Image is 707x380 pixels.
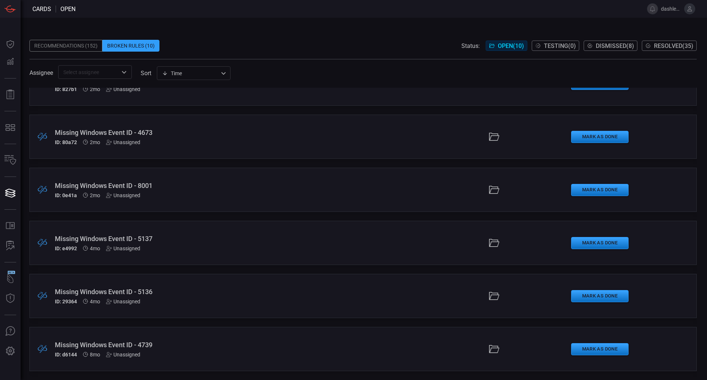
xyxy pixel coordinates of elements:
div: Missing Windows Event ID - 4739 [55,341,289,349]
button: Mark as Done [571,343,629,355]
div: Missing Windows Event ID - 5137 [55,235,289,243]
span: Assignee [29,69,53,76]
button: Detections [1,53,19,71]
span: open [60,6,75,13]
h5: ID: 80a72 [55,139,77,145]
button: Dismissed(8) [584,41,637,51]
h5: ID: 0e41a [55,192,77,198]
button: Cards [1,184,19,202]
span: dashley.[PERSON_NAME] [661,6,681,12]
span: Aug 05, 2025 5:38 AM [90,139,100,145]
span: Resolved ( 35 ) [654,42,693,49]
span: Testing ( 0 ) [544,42,576,49]
div: Unassigned [106,192,140,198]
button: Reports [1,86,19,104]
button: Resolved(35) [642,41,697,51]
div: Unassigned [106,86,140,92]
button: Ask Us A Question [1,323,19,340]
span: Status: [461,42,480,49]
button: MITRE - Detection Posture [1,119,19,136]
span: Aug 05, 2025 5:37 AM [90,192,100,198]
button: Dashboard [1,35,19,53]
button: Open [119,67,129,77]
button: Open(10) [486,41,527,51]
label: sort [141,70,151,77]
input: Select assignee [60,67,117,77]
span: Aug 19, 2025 7:56 AM [90,86,100,92]
button: Wingman [1,270,19,287]
h5: ID: d6144 [55,352,77,358]
span: Cards [32,6,51,13]
button: Mark as Done [571,184,629,196]
div: Broken Rules (10) [102,40,159,52]
button: Rule Catalog [1,217,19,235]
h5: ID: e4992 [55,245,77,251]
div: Missing Windows Event ID - 8001 [55,182,289,189]
div: Time [162,70,219,77]
span: Dismissed ( 8 ) [596,42,634,49]
span: Feb 11, 2025 7:08 AM [90,352,100,358]
h5: ID: 827b1 [55,86,77,92]
span: May 27, 2025 3:51 AM [90,245,100,251]
div: Missing Windows Event ID - 5136 [55,288,289,296]
div: Unassigned [106,352,140,358]
h5: ID: 29364 [55,299,77,304]
button: Preferences [1,342,19,360]
span: May 27, 2025 3:51 AM [90,299,100,304]
div: Missing Windows Event ID - 4673 [55,129,289,136]
button: Inventory [1,151,19,169]
button: Threat Intelligence [1,290,19,307]
span: Open ( 10 ) [498,42,524,49]
div: Unassigned [106,139,140,145]
div: Unassigned [106,299,140,304]
div: Recommendations (152) [29,40,102,52]
div: Unassigned [106,245,140,251]
button: ALERT ANALYSIS [1,237,19,255]
button: Testing(0) [532,41,579,51]
button: Mark as Done [571,131,629,143]
button: Mark as Done [571,237,629,249]
button: Mark as Done [571,290,629,302]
